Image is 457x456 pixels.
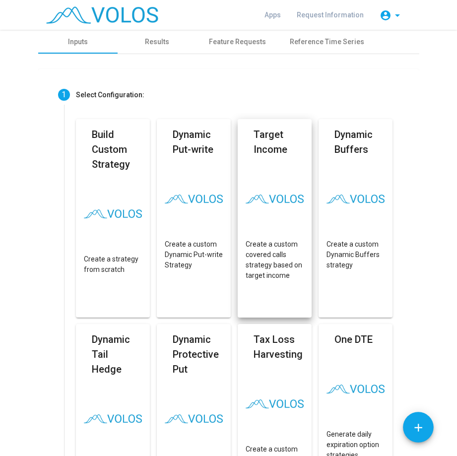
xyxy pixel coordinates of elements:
div: Results [145,37,169,47]
img: logo.png [84,209,142,218]
mat-card-title: Dynamic Protective Put [173,332,219,377]
img: logo.png [246,399,304,408]
div: Inputs [68,37,88,47]
mat-card-title: Dynamic Buffers [334,127,377,157]
p: Create a custom Dynamic Put-write Strategy [165,239,223,270]
img: logo.png [165,414,223,423]
img: logo.png [165,195,223,203]
span: 1 [62,90,66,99]
img: logo.png [326,195,385,203]
p: Create a custom Dynamic Buffers strategy [326,239,385,270]
img: logo.png [326,385,385,393]
a: Request Information [289,6,372,24]
mat-card-title: Dynamic Tail Hedge [92,332,134,377]
div: Reference Time Series [290,37,364,47]
mat-card-title: Build Custom Strategy [92,127,134,172]
mat-icon: account_circle [380,9,392,21]
mat-icon: arrow_drop_down [392,9,403,21]
mat-card-title: Target Income [254,127,296,157]
button: Add icon [403,412,434,443]
img: logo.png [84,414,142,423]
div: Select Configuration: [76,90,144,100]
mat-card-title: One DTE [334,332,373,347]
img: logo.png [246,195,304,203]
span: Apps [264,11,281,19]
a: Apps [257,6,289,24]
p: Create a strategy from scratch [84,254,142,275]
span: Request Information [297,11,364,19]
p: Create a custom covered calls strategy based on target income [246,239,304,281]
mat-icon: add [412,421,425,434]
mat-card-title: Dynamic Put-write [173,127,215,157]
mat-card-title: Tax Loss Harvesting [254,332,303,362]
div: Feature Requests [209,37,266,47]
